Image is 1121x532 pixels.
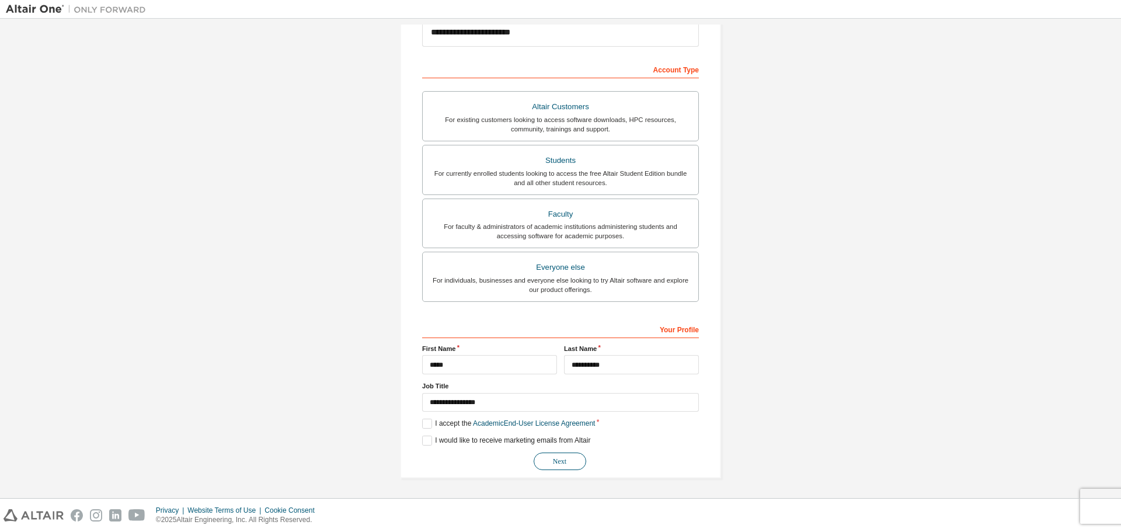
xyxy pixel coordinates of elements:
label: Job Title [422,381,699,391]
img: facebook.svg [71,509,83,521]
label: First Name [422,344,557,353]
img: altair_logo.svg [4,509,64,521]
div: Account Type [422,60,699,78]
a: Academic End-User License Agreement [473,419,595,427]
img: linkedin.svg [109,509,121,521]
label: I would like to receive marketing emails from Altair [422,436,590,446]
img: Altair One [6,4,152,15]
div: For existing customers looking to access software downloads, HPC resources, community, trainings ... [430,115,691,134]
div: Privacy [156,506,187,515]
div: Altair Customers [430,99,691,115]
div: Your Profile [422,319,699,338]
label: Last Name [564,344,699,353]
div: For currently enrolled students looking to access the free Altair Student Edition bundle and all ... [430,169,691,187]
img: instagram.svg [90,509,102,521]
img: youtube.svg [128,509,145,521]
div: Website Terms of Use [187,506,264,515]
p: © 2025 Altair Engineering, Inc. All Rights Reserved. [156,515,322,525]
button: Next [534,453,586,470]
div: Faculty [430,206,691,222]
div: Everyone else [430,259,691,276]
label: I accept the [422,419,595,429]
div: For faculty & administrators of academic institutions administering students and accessing softwa... [430,222,691,241]
div: For individuals, businesses and everyone else looking to try Altair software and explore our prod... [430,276,691,294]
div: Students [430,152,691,169]
div: Cookie Consent [264,506,321,515]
